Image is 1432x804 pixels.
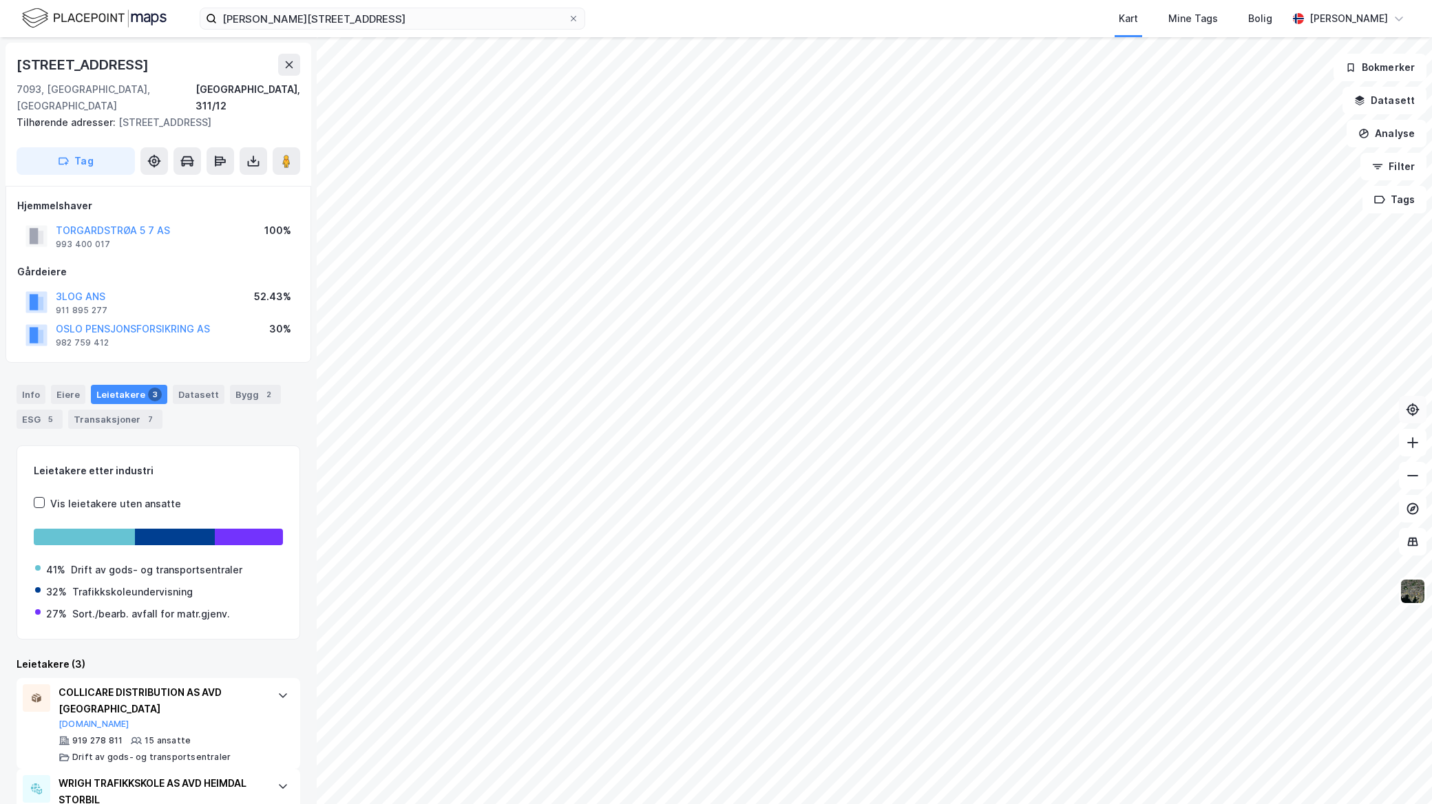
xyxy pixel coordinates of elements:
[17,264,299,280] div: Gårdeiere
[72,735,123,746] div: 919 278 811
[17,147,135,175] button: Tag
[1347,120,1426,147] button: Analyse
[17,54,151,76] div: [STREET_ADDRESS]
[34,463,283,479] div: Leietakere etter industri
[46,584,67,600] div: 32%
[68,410,162,429] div: Transaksjoner
[17,81,196,114] div: 7093, [GEOGRAPHIC_DATA], [GEOGRAPHIC_DATA]
[72,584,193,600] div: Trafikkskoleundervisning
[269,321,291,337] div: 30%
[262,388,275,401] div: 2
[17,656,300,673] div: Leietakere (3)
[1360,153,1426,180] button: Filter
[59,719,129,730] button: [DOMAIN_NAME]
[17,410,63,429] div: ESG
[254,288,291,305] div: 52.43%
[50,496,181,512] div: Vis leietakere uten ansatte
[71,562,242,578] div: Drift av gods- og transportsentraler
[196,81,300,114] div: [GEOGRAPHIC_DATA], 311/12
[148,388,162,401] div: 3
[1342,87,1426,114] button: Datasett
[230,385,281,404] div: Bygg
[43,412,57,426] div: 5
[1334,54,1426,81] button: Bokmerker
[1248,10,1272,27] div: Bolig
[1119,10,1138,27] div: Kart
[173,385,224,404] div: Datasett
[72,752,231,763] div: Drift av gods- og transportsentraler
[59,684,264,717] div: COLLICARE DISTRIBUTION AS AVD [GEOGRAPHIC_DATA]
[91,385,167,404] div: Leietakere
[1362,186,1426,213] button: Tags
[17,198,299,214] div: Hjemmelshaver
[145,735,191,746] div: 15 ansatte
[56,239,110,250] div: 993 400 017
[264,222,291,239] div: 100%
[143,412,157,426] div: 7
[22,6,167,30] img: logo.f888ab2527a4732fd821a326f86c7f29.svg
[56,305,107,316] div: 911 895 277
[46,562,65,578] div: 41%
[1168,10,1218,27] div: Mine Tags
[17,385,45,404] div: Info
[51,385,85,404] div: Eiere
[46,606,67,622] div: 27%
[1400,578,1426,604] img: 9k=
[17,114,289,131] div: [STREET_ADDRESS]
[1309,10,1388,27] div: [PERSON_NAME]
[217,8,568,29] input: Søk på adresse, matrikkel, gårdeiere, leietakere eller personer
[72,606,230,622] div: Sort./bearb. avfall for matr.gjenv.
[1363,738,1432,804] div: Kontrollprogram for chat
[17,116,118,128] span: Tilhørende adresser:
[1363,738,1432,804] iframe: Chat Widget
[56,337,109,348] div: 982 759 412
